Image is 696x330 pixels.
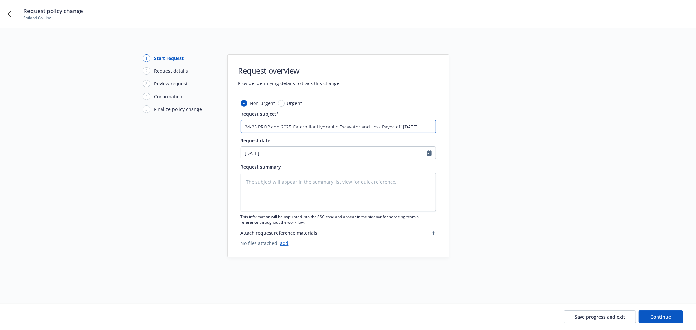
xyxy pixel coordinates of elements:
div: Finalize policy change [154,106,202,112]
h1: Request overview [238,65,341,76]
span: Provide identifying details to track this change. [238,80,341,87]
span: Save progress and exit [575,314,625,320]
div: 4 [143,93,150,100]
svg: Calendar [427,150,432,156]
span: Attach request reference materials [241,230,317,236]
div: Request details [154,67,188,74]
div: 1 [143,54,150,62]
span: This information will be populated into the SSC case and appear in the sidebar for servicing team... [241,214,436,225]
div: Review request [154,80,188,87]
span: Soiland Co., Inc. [23,15,83,21]
button: Save progress and exit [564,310,636,323]
span: Continue [651,314,671,320]
span: Urgent [287,100,302,107]
span: Non-urgent [250,100,275,107]
span: No files attached. [241,240,436,247]
button: Continue [639,310,683,323]
span: Request subject* [241,111,279,117]
div: Confirmation [154,93,183,100]
div: 5 [143,105,150,113]
input: Non-urgent [241,100,247,107]
div: 2 [143,67,150,75]
input: Urgent [278,100,285,107]
div: 3 [143,80,150,87]
span: Request policy change [23,7,83,15]
span: Request date [241,137,271,143]
div: Start request [154,55,184,62]
a: add [280,240,289,246]
input: MM/DD/YYYY [241,147,427,159]
span: Request summary [241,164,281,170]
input: The subject will appear in the summary list view for quick reference. [241,120,436,133]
